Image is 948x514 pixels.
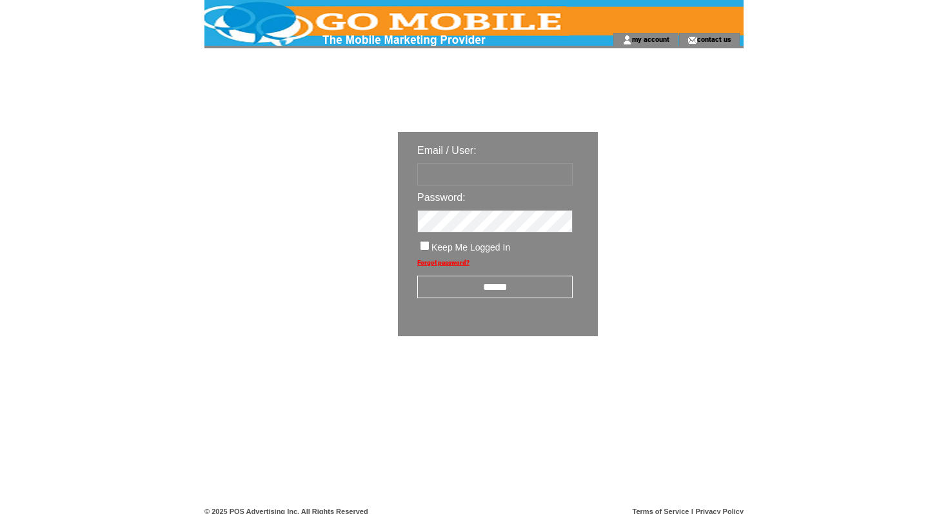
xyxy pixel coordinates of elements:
[417,145,477,156] span: Email / User:
[417,192,466,203] span: Password:
[697,35,731,43] a: contact us
[622,35,632,45] img: account_icon.gif
[431,242,510,252] span: Keep Me Logged In
[417,259,469,266] a: Forgot password?
[632,35,669,43] a: my account
[687,35,697,45] img: contact_us_icon.gif
[635,368,700,385] img: transparent.png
